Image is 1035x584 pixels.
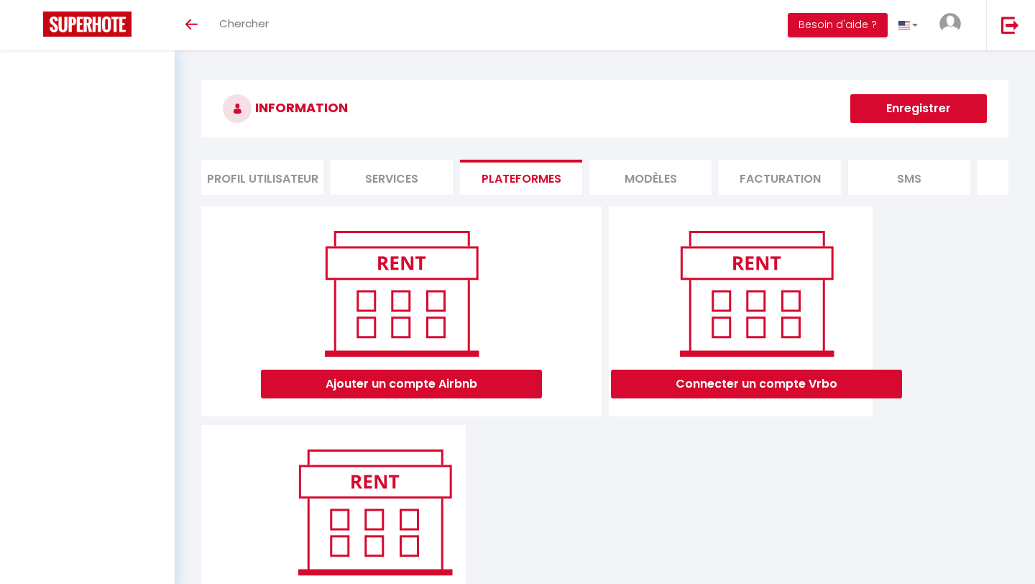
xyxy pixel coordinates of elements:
[850,94,987,123] button: Enregistrer
[719,160,841,195] li: Facturation
[939,13,961,35] img: ...
[43,12,132,37] img: Super Booking
[219,16,269,31] span: Chercher
[788,13,888,37] button: Besoin d'aide ?
[611,370,902,398] button: Connecter un compte Vrbo
[310,224,493,362] img: rent.png
[1001,16,1019,34] img: logout
[331,160,453,195] li: Services
[261,370,542,398] button: Ajouter un compte Airbnb
[665,224,848,362] img: rent.png
[848,160,970,195] li: SMS
[201,80,1008,137] h3: INFORMATION
[283,443,466,581] img: rent.png
[460,160,582,195] li: Plateformes
[201,160,323,195] li: Profil Utilisateur
[589,160,712,195] li: MODÈLES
